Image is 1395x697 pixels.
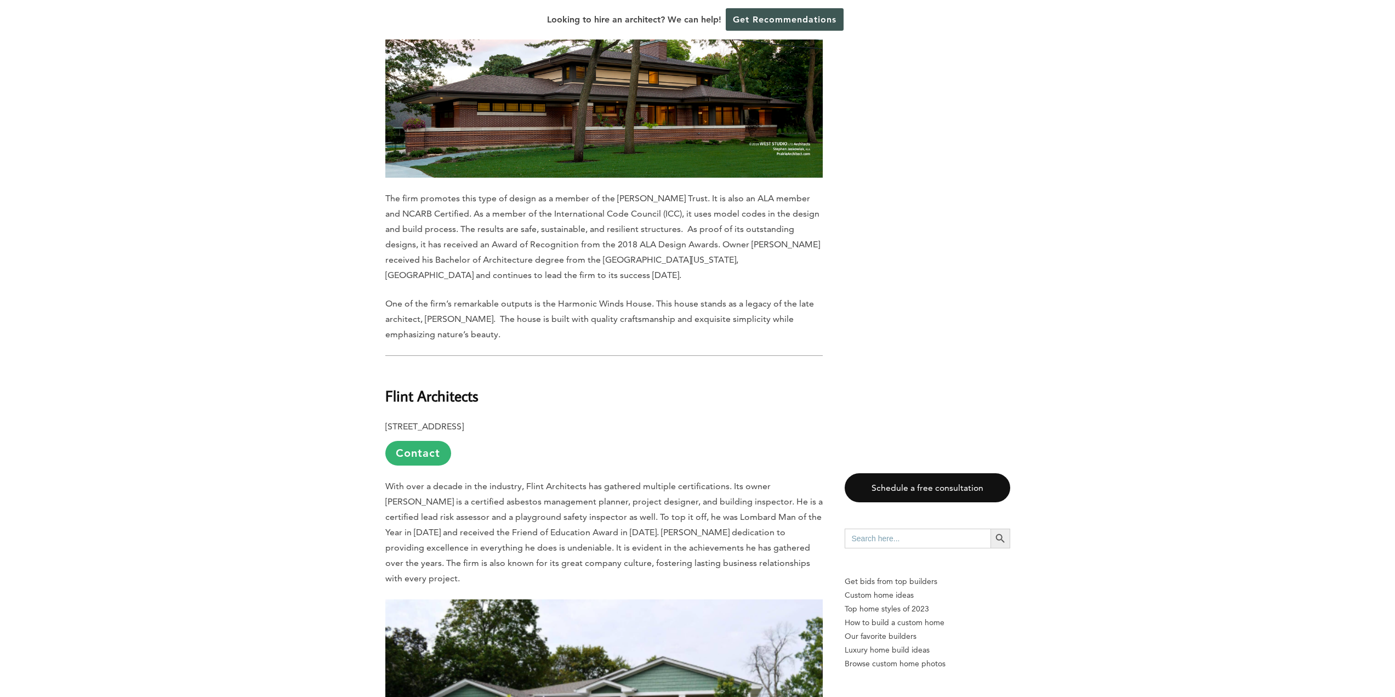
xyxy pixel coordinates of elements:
a: Browse custom home photos [845,657,1010,671]
a: How to build a custom home [845,616,1010,630]
a: Schedule a free consultation [845,473,1010,502]
svg: Search [994,532,1006,545]
span: One of the firm’s remarkable outputs is the Harmonic Winds House. This house stands as a legacy o... [385,298,814,339]
a: Custom home ideas [845,588,1010,602]
b: [STREET_ADDRESS] [385,421,464,432]
a: Luxury home build ideas [845,643,1010,657]
p: Get bids from top builders [845,575,1010,588]
input: Search here... [845,529,990,548]
a: Our favorite builders [845,630,1010,643]
a: Get Recommendations [726,8,844,31]
a: Top home styles of 2023 [845,602,1010,616]
span: The firm promotes this type of design as a member of the [PERSON_NAME] Trust. It is also an ALA m... [385,193,820,280]
b: Flint Architects [385,386,479,405]
span: With over a decade in the industry, Flint Architects has gathered multiple certifications. Its ow... [385,481,823,583]
a: Contact [385,441,451,466]
iframe: Drift Widget Chat Controller [1185,618,1382,684]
